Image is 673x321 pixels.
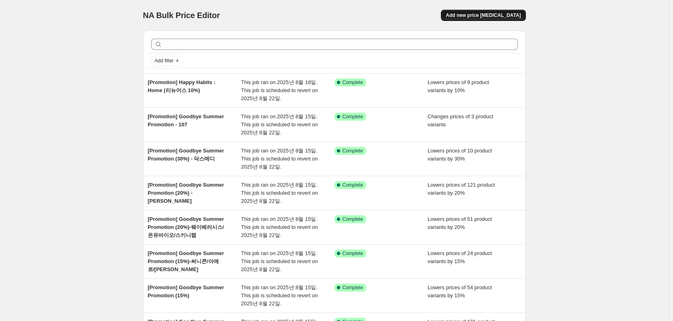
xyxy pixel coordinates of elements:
[428,148,492,162] span: Lowers prices of 10 product variants by 30%
[148,148,224,162] span: [Promotion] Goodbye Summer Promotion (30%) - 닥스메디
[343,79,363,86] span: Complete
[428,250,492,264] span: Lowers prices of 24 product variants by 15%
[428,216,492,230] span: Lowers prices of 51 product variants by 20%
[428,182,495,196] span: Lowers prices of 121 product variants by 20%
[155,58,174,64] span: Add filter
[148,79,216,93] span: [Promotion] Happy Habits : Home (리뉴어스 10%)
[241,250,318,272] span: This job ran on 2025년 8월 15일. This job is scheduled to revert on 2025년 8월 22일.
[148,284,224,298] span: [Promotion] Goodbye Summer Promotion (15%)
[148,250,224,272] span: [Promotion] Goodbye Summer Promotion (15%)-써니콘/아에르/[PERSON_NAME]
[148,182,224,204] span: [Promotion] Goodbye Summer Promotion (20%) - [PERSON_NAME]
[148,216,224,238] span: [Promotion] Goodbye Summer Promotion (20%)-웨이베러시스/온유바이오/스키니랩
[143,11,220,20] span: NA Bulk Price Editor
[241,148,318,170] span: This job ran on 2025년 8월 15일. This job is scheduled to revert on 2025년 8월 22일.
[428,79,489,93] span: Lowers prices of 9 product variants by 10%
[241,284,318,307] span: This job ran on 2025년 8월 15일. This job is scheduled to revert on 2025년 8월 22일.
[343,182,363,188] span: Complete
[148,113,224,128] span: [Promotion] Goodbye Summer Promotion - 107
[343,250,363,257] span: Complete
[343,148,363,154] span: Complete
[343,113,363,120] span: Complete
[241,216,318,238] span: This job ran on 2025년 8월 15일. This job is scheduled to revert on 2025년 8월 22일.
[428,284,492,298] span: Lowers prices of 54 product variants by 15%
[151,56,183,66] button: Add filter
[343,216,363,222] span: Complete
[428,113,493,128] span: Changes prices of 3 product variants
[241,113,318,136] span: This job ran on 2025년 8월 15일. This job is scheduled to revert on 2025년 8월 22일.
[446,12,521,19] span: Add new price [MEDICAL_DATA]
[343,284,363,291] span: Complete
[241,79,318,101] span: This job ran on 2025년 8월 18일. This job is scheduled to revert on 2025년 8월 22일.
[241,182,318,204] span: This job ran on 2025년 8월 15일. This job is scheduled to revert on 2025년 8월 22일.
[441,10,526,21] button: Add new price [MEDICAL_DATA]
